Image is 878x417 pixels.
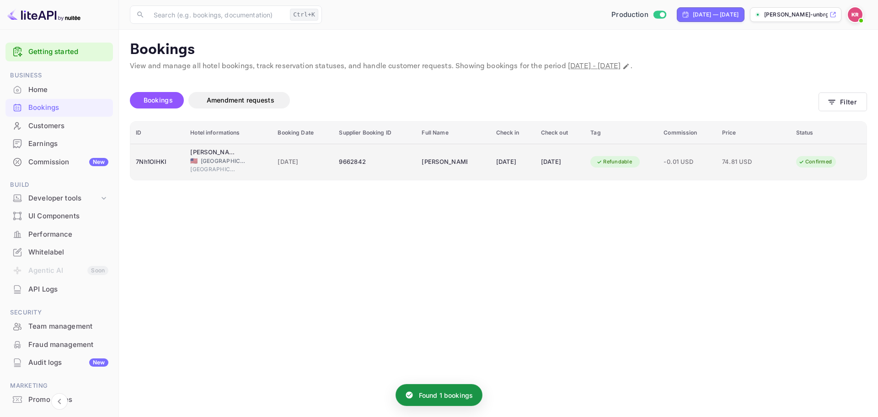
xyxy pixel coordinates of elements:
[722,157,768,167] span: 74.81 USD
[144,96,173,104] span: Bookings
[5,70,113,81] span: Business
[5,308,113,318] span: Security
[764,11,828,19] p: [PERSON_NAME]-unbrg.[PERSON_NAME]...
[130,61,867,72] p: View and manage all hotel bookings, track reservation statuses, and handle customer requests. Sho...
[28,157,108,168] div: Commission
[5,318,113,336] div: Team management
[791,122,867,144] th: Status
[5,43,113,61] div: Getting started
[608,10,669,20] div: Switch to Sandbox mode
[28,139,108,149] div: Earnings
[5,81,113,98] a: Home
[5,81,113,99] div: Home
[611,10,648,20] span: Production
[5,318,113,335] a: Team management
[658,122,716,144] th: Commission
[5,135,113,153] div: Earnings
[148,5,286,24] input: Search (e.g. bookings, documentation)
[5,180,113,190] span: Build
[819,92,867,111] button: Filter
[28,321,108,332] div: Team management
[5,381,113,391] span: Marketing
[568,61,621,71] span: [DATE] - [DATE]
[664,157,711,167] span: -0.01 USD
[585,122,658,144] th: Tag
[136,155,179,169] div: 7Nh1OlHKI
[5,207,113,225] div: UI Components
[28,229,108,240] div: Performance
[130,122,185,144] th: ID
[185,122,272,144] th: Hotel informations
[28,103,108,113] div: Bookings
[5,354,113,371] a: Audit logsNew
[5,207,113,224] a: UI Components
[848,7,862,22] img: Kobus Roux
[28,357,108,368] div: Audit logs
[590,156,638,168] div: Refundable
[190,148,236,157] div: Howard Johnson by Wyndham Atlanta Airport/College Park
[5,226,113,244] div: Performance
[5,135,113,152] a: Earnings
[272,122,333,144] th: Booking Date
[28,193,99,204] div: Developer tools
[5,153,113,171] div: CommissionNew
[5,336,113,353] a: Fraud management
[496,155,530,169] div: [DATE]
[190,158,198,164] span: United States of America
[290,9,318,21] div: Ctrl+K
[201,157,246,165] span: [GEOGRAPHIC_DATA]
[541,155,580,169] div: [DATE]
[491,122,535,144] th: Check in
[717,122,791,144] th: Price
[5,153,113,170] a: CommissionNew
[5,281,113,298] div: API Logs
[51,393,68,410] button: Collapse navigation
[278,157,328,167] span: [DATE]
[5,99,113,116] a: Bookings
[190,165,236,173] span: [GEOGRAPHIC_DATA]
[693,11,739,19] div: [DATE] — [DATE]
[419,390,473,400] p: Found 1 bookings
[339,155,411,169] div: 9662842
[416,122,490,144] th: Full Name
[130,92,819,108] div: account-settings tabs
[28,47,108,57] a: Getting started
[621,62,631,71] button: Change date range
[7,7,80,22] img: LiteAPI logo
[5,117,113,134] a: Customers
[535,122,585,144] th: Check out
[28,284,108,295] div: API Logs
[5,99,113,117] div: Bookings
[5,244,113,260] a: Whitelabel
[28,211,108,222] div: UI Components
[333,122,416,144] th: Supplier Booking ID
[5,391,113,408] a: Promo codes
[207,96,274,104] span: Amendment requests
[130,122,867,180] table: booking table
[5,336,113,354] div: Fraud management
[130,41,867,59] p: Bookings
[792,156,838,168] div: Confirmed
[28,340,108,350] div: Fraud management
[28,121,108,131] div: Customers
[28,85,108,95] div: Home
[5,117,113,135] div: Customers
[89,358,108,367] div: New
[5,226,113,243] a: Performance
[28,395,108,405] div: Promo codes
[422,155,467,169] div: Kristin Parmeter
[5,354,113,372] div: Audit logsNew
[5,244,113,261] div: Whitelabel
[5,281,113,298] a: API Logs
[28,247,108,258] div: Whitelabel
[5,190,113,206] div: Developer tools
[89,158,108,166] div: New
